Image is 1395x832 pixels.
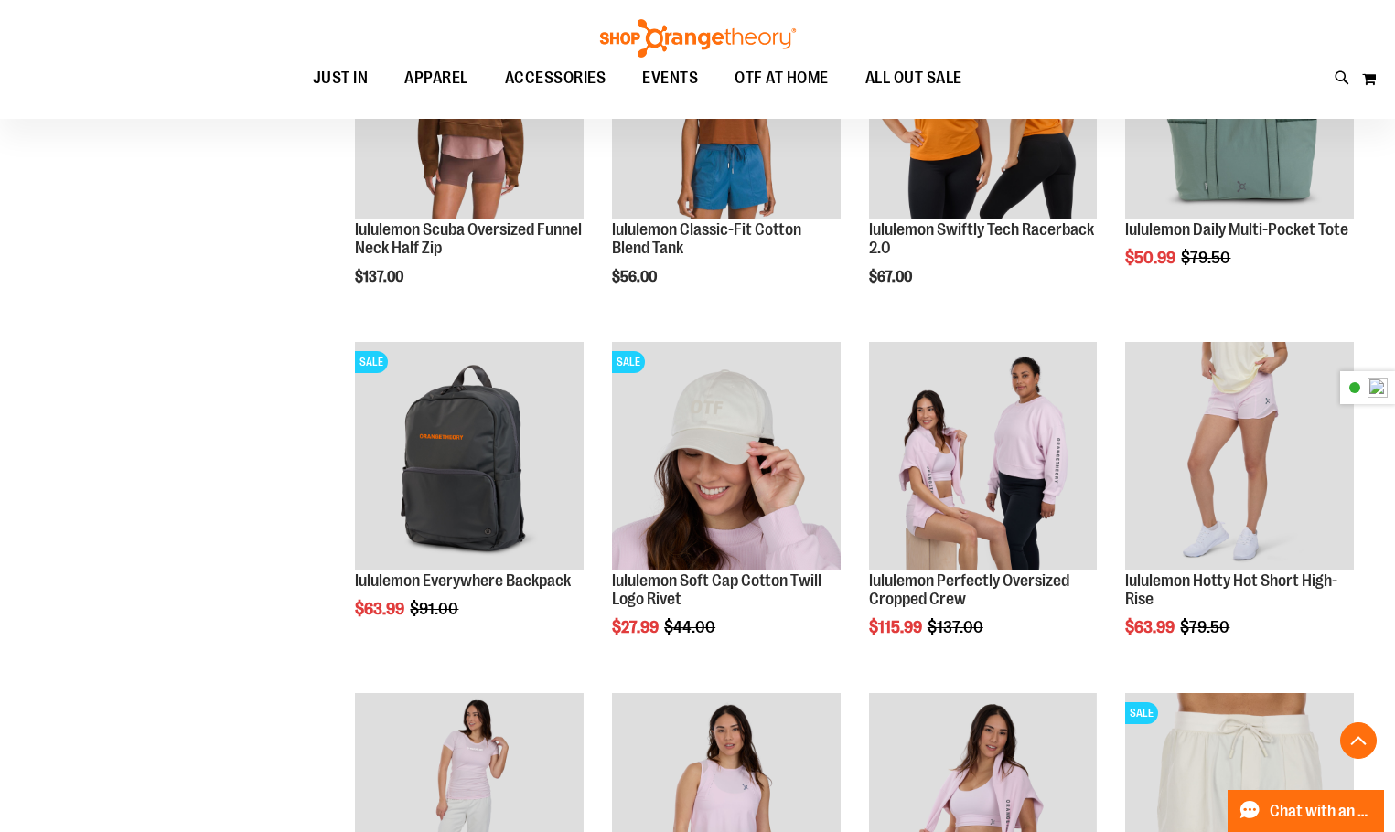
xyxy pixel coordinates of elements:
span: $56.00 [612,269,660,285]
div: product [603,333,849,683]
button: Back To Top [1340,722,1377,759]
span: ALL OUT SALE [865,58,962,99]
span: $50.99 [1125,249,1178,267]
img: lululemon Hotty Hot Short High-Rise [1125,342,1353,570]
a: lululemon Daily Multi-Pocket Tote [1125,220,1348,239]
a: lululemon Swiftly Tech Racerback 2.0 [869,220,1094,257]
img: lululemon Everywhere Backpack [355,342,583,570]
span: $79.50 [1180,618,1232,636]
a: lululemon Perfectly Oversized Cropped Crew [869,571,1069,608]
span: $27.99 [612,618,661,636]
span: $137.00 [355,269,406,285]
div: product [1116,333,1362,683]
a: lululemon Hotty Hot Short High-Rise [1125,342,1353,572]
a: lululemon Hotty Hot Short High-Rise [1125,571,1337,608]
span: $44.00 [664,618,718,636]
span: SALE [355,351,388,373]
span: $115.99 [869,618,925,636]
span: SALE [1125,702,1158,724]
a: lululemon Everywhere Backpack [355,571,571,590]
span: ACCESSORIES [505,58,606,99]
span: APPAREL [404,58,468,99]
span: $137.00 [928,618,986,636]
a: lululemon Soft Cap Cotton Twill Logo Rivet [612,571,821,608]
a: lululemon Everywhere BackpackSALE [355,342,583,572]
span: JUST IN [313,58,369,99]
span: $63.99 [355,600,407,618]
span: $79.50 [1181,249,1233,267]
span: Chat with an Expert [1270,803,1373,820]
a: lululemon Scuba Oversized Funnel Neck Half Zip [355,220,582,257]
img: OTF lululemon Soft Cap Cotton Twill Logo Rivet Khaki [612,342,840,570]
div: product [346,333,592,665]
a: lululemon Perfectly Oversized Cropped Crew [869,342,1097,572]
span: $67.00 [869,269,915,285]
button: Chat with an Expert [1228,790,1385,832]
img: Shop Orangetheory [597,19,799,58]
span: EVENTS [642,58,698,99]
span: OTF AT HOME [735,58,829,99]
img: lululemon Perfectly Oversized Cropped Crew [869,342,1097,570]
div: product [860,333,1106,683]
span: $63.99 [1125,618,1177,636]
span: $91.00 [410,600,461,618]
a: OTF lululemon Soft Cap Cotton Twill Logo Rivet KhakiSALE [612,342,840,572]
span: SALE [612,351,645,373]
a: lululemon Classic-Fit Cotton Blend Tank [612,220,801,257]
